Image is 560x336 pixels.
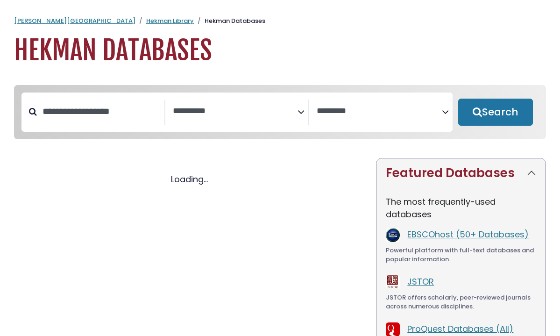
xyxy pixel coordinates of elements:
div: Loading... [14,173,365,186]
a: Hekman Library [146,16,194,25]
a: [PERSON_NAME][GEOGRAPHIC_DATA] [14,16,135,25]
p: The most frequently-used databases [386,195,536,221]
a: JSTOR [407,276,434,287]
div: Powerful platform with full-text databases and popular information. [386,246,536,264]
button: Featured Databases [376,158,546,188]
h1: Hekman Databases [14,35,546,66]
textarea: Search [317,107,441,116]
a: ProQuest Databases (All) [407,323,513,335]
nav: breadcrumb [14,16,546,26]
button: Submit for Search Results [458,99,533,126]
input: Search database by title or keyword [37,104,164,119]
div: JSTOR offers scholarly, peer-reviewed journals across numerous disciplines. [386,293,536,311]
li: Hekman Databases [194,16,265,26]
nav: Search filters [14,85,546,139]
textarea: Search [173,107,298,116]
a: EBSCOhost (50+ Databases) [407,229,529,240]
